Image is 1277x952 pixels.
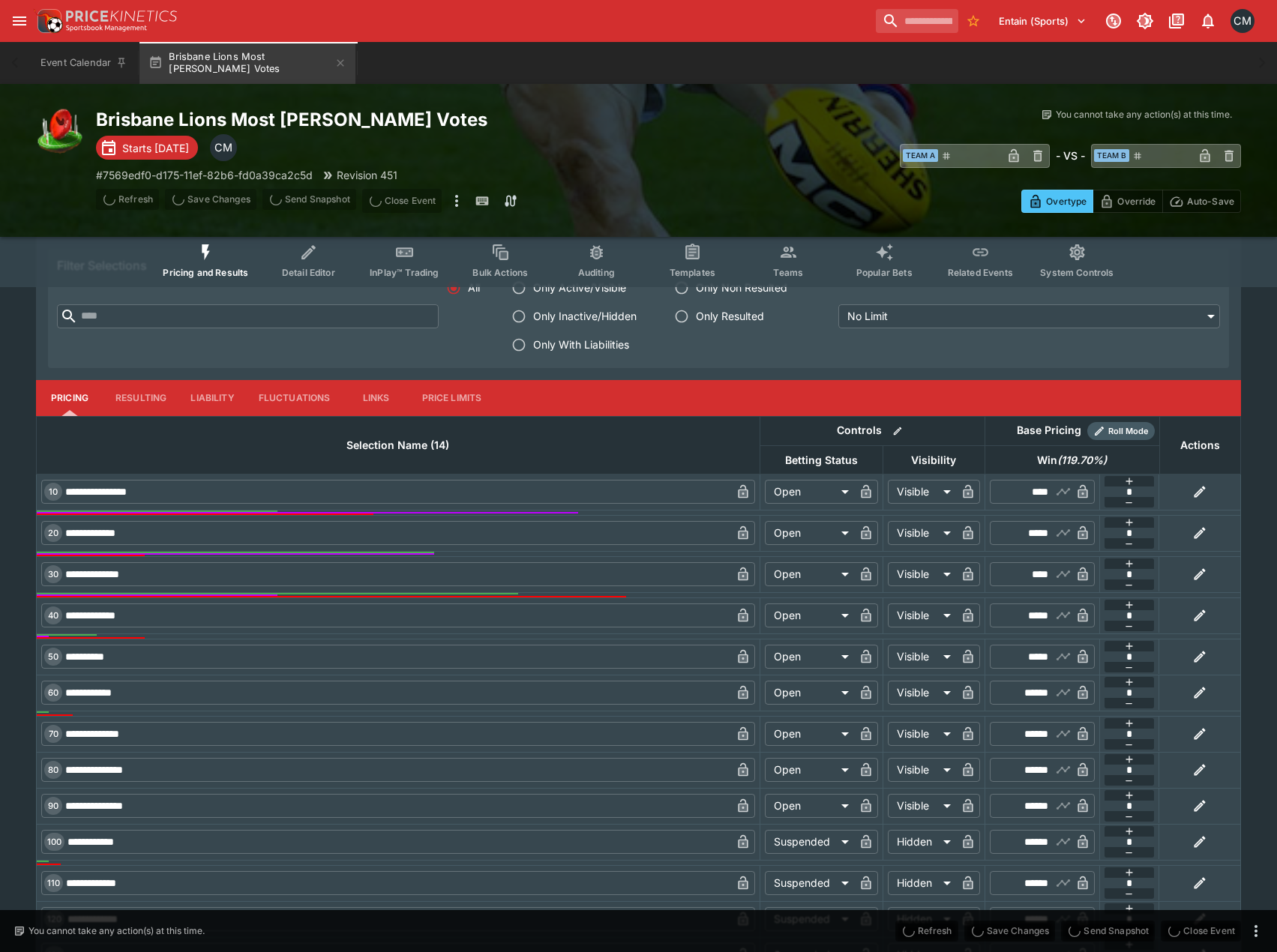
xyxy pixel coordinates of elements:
[765,521,854,545] div: Open
[533,308,637,324] span: Only Inactive/Hidden
[533,337,629,352] span: Only With Liabilities
[468,280,480,295] span: All
[1093,190,1162,213] button: Override
[45,651,61,662] span: 50
[66,10,177,22] img: PriceKinetics
[888,645,956,669] div: Visible
[247,380,343,416] button: Fluctuations
[1040,267,1114,278] span: System Controls
[1056,108,1232,121] p: You cannot take any action(s) at this time.
[1021,190,1241,213] div: Start From
[888,758,956,782] div: Visible
[448,189,466,213] button: more
[533,280,626,295] span: Only Active/Visible
[139,42,355,84] button: Brisbane Lions Most [PERSON_NAME] Votes
[1056,148,1085,163] h6: - VS -
[45,765,61,775] span: 80
[838,304,1220,328] div: No Limit
[765,830,854,854] div: Suspended
[1021,190,1093,213] button: Overtype
[1057,451,1107,469] em: ( 119.70 %)
[578,267,615,278] span: Auditing
[961,9,985,33] button: No Bookmarks
[888,480,956,504] div: Visible
[96,108,669,131] h2: Copy To Clipboard
[1087,422,1155,440] div: Show/hide Price Roll mode configuration.
[990,9,1096,33] button: Select Tenant
[282,267,335,278] span: Detail Editor
[36,380,103,416] button: Pricing
[696,308,764,324] span: Only Resulted
[765,480,854,504] div: Open
[122,140,189,156] p: Starts [DATE]
[96,167,313,183] p: Copy To Clipboard
[45,569,61,579] span: 30
[1021,451,1123,469] span: Win(119.70%)
[6,7,33,34] button: open drawer
[948,267,1013,278] span: Related Events
[45,687,61,698] span: 60
[210,134,237,161] div: Cameron Matheson
[765,907,854,931] div: Suspended
[888,421,907,441] button: Bulk edit
[1117,193,1156,209] p: Override
[888,562,956,586] div: Visible
[856,267,913,278] span: Popular Bets
[36,108,84,156] img: australian_rules.png
[45,528,61,538] span: 20
[178,380,246,416] button: Liability
[45,801,61,811] span: 90
[1187,193,1234,209] p: Auto-Save
[1231,9,1255,33] div: Cameron Matheson
[1159,416,1240,474] th: Actions
[1195,7,1222,34] button: Notifications
[343,380,410,416] button: Links
[472,267,528,278] span: Bulk Actions
[337,167,397,183] p: Revision 451
[66,25,147,31] img: Sportsbook Management
[28,924,205,938] p: You cannot take any action(s) at this time.
[773,267,803,278] span: Teams
[410,380,494,416] button: Price Limits
[888,907,956,931] div: Hidden
[765,758,854,782] div: Open
[1163,7,1190,34] button: Documentation
[876,9,958,33] input: search
[31,42,136,84] button: Event Calendar
[1011,421,1087,440] div: Base Pricing
[765,722,854,746] div: Open
[888,603,956,627] div: Visible
[670,267,715,278] span: Templates
[888,521,956,545] div: Visible
[44,837,64,847] span: 100
[1102,425,1155,438] span: Roll Mode
[769,451,874,469] span: Betting Status
[903,149,938,162] span: Team A
[46,729,61,739] span: 70
[370,267,439,278] span: InPlay™ Trading
[696,280,787,295] span: Only Non Resulted
[888,830,956,854] div: Hidden
[44,878,63,888] span: 110
[1247,922,1265,940] button: more
[163,267,248,278] span: Pricing and Results
[765,645,854,669] div: Open
[330,436,466,454] span: Selection Name (14)
[888,871,956,895] div: Hidden
[765,871,854,895] div: Suspended
[888,794,956,818] div: Visible
[1046,193,1087,209] p: Overtype
[1094,149,1129,162] span: Team B
[33,6,63,36] img: PriceKinetics Logo
[103,380,178,416] button: Resulting
[888,681,956,705] div: Visible
[760,416,985,445] th: Controls
[1226,4,1259,37] button: Cameron Matheson
[765,603,854,627] div: Open
[765,681,854,705] div: Open
[765,794,854,818] div: Open
[765,562,854,586] div: Open
[45,610,61,621] span: 40
[1162,190,1241,213] button: Auto-Save
[1132,7,1159,34] button: Toggle light/dark mode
